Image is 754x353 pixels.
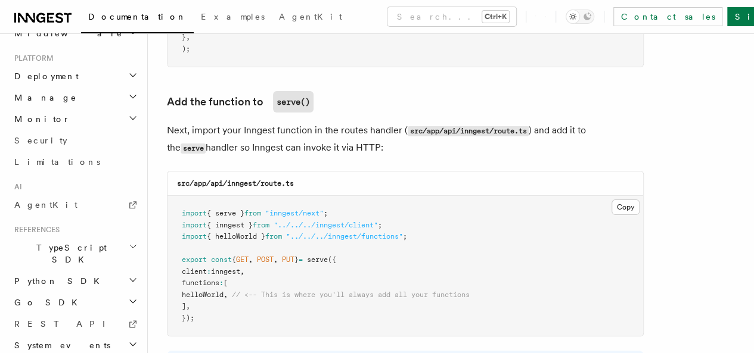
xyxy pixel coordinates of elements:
[274,221,378,229] span: "../../../inngest/client"
[10,87,140,108] button: Manage
[207,267,211,276] span: :
[10,182,22,192] span: AI
[182,290,224,299] span: helloWorld
[482,11,509,23] kbd: Ctrl+K
[10,113,70,125] span: Monitor
[10,296,85,308] span: Go SDK
[10,65,140,87] button: Deployment
[186,302,190,310] span: ,
[207,232,265,240] span: { helloWorld }
[10,237,140,270] button: TypeScript SDK
[282,255,294,264] span: PUT
[177,179,294,188] code: src/app/api/inngest/route.ts
[294,255,299,264] span: }
[244,209,261,217] span: from
[219,279,224,287] span: :
[613,7,722,26] a: Contact sales
[10,54,54,63] span: Platform
[10,151,140,173] a: Limitations
[10,130,140,151] a: Security
[378,221,382,229] span: ;
[566,10,594,24] button: Toggle dark mode
[182,209,207,217] span: import
[10,292,140,313] button: Go SDK
[10,70,79,82] span: Deployment
[328,255,336,264] span: ({
[265,209,324,217] span: "inngest/next"
[211,267,240,276] span: inngest
[240,267,244,276] span: ,
[236,255,249,264] span: GET
[10,275,107,287] span: Python SDK
[167,91,314,113] a: Add the function toserve()
[265,232,282,240] span: from
[612,199,640,215] button: Copy
[307,255,328,264] span: serve
[286,232,403,240] span: "../../../inngest/functions"
[186,33,190,41] span: ,
[14,157,100,167] span: Limitations
[273,91,314,113] code: serve()
[10,108,140,130] button: Monitor
[10,23,140,44] button: Middleware
[10,339,110,351] span: System events
[408,126,529,136] code: src/app/api/inngest/route.ts
[182,221,207,229] span: import
[182,279,219,287] span: functions
[10,225,60,235] span: References
[272,4,349,32] a: AgentKit
[10,92,77,104] span: Manage
[224,279,228,287] span: [
[232,290,470,299] span: // <-- This is where you'll always add all your functions
[182,255,207,264] span: export
[279,12,342,21] span: AgentKit
[81,4,194,33] a: Documentation
[88,12,187,21] span: Documentation
[10,313,140,335] a: REST API
[14,319,116,329] span: REST API
[182,33,186,41] span: }
[182,302,186,310] span: ]
[403,232,407,240] span: ;
[14,136,67,145] span: Security
[387,7,516,26] button: Search...Ctrl+K
[181,143,206,154] code: serve
[207,209,244,217] span: { serve }
[299,255,303,264] span: =
[10,242,129,265] span: TypeScript SDK
[182,267,207,276] span: client
[232,255,236,264] span: {
[224,290,228,299] span: ,
[10,194,140,215] a: AgentKit
[324,209,328,217] span: ;
[253,221,269,229] span: from
[14,200,77,210] span: AgentKit
[194,4,272,32] a: Examples
[10,270,140,292] button: Python SDK
[249,255,253,264] span: ,
[182,314,194,322] span: });
[211,255,232,264] span: const
[207,221,253,229] span: { inngest }
[182,45,190,53] span: );
[201,12,265,21] span: Examples
[274,255,278,264] span: ,
[257,255,274,264] span: POST
[10,27,123,39] span: Middleware
[182,232,207,240] span: import
[167,122,644,157] p: Next, import your Inngest function in the routes handler ( ) and add it to the handler so Inngest...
